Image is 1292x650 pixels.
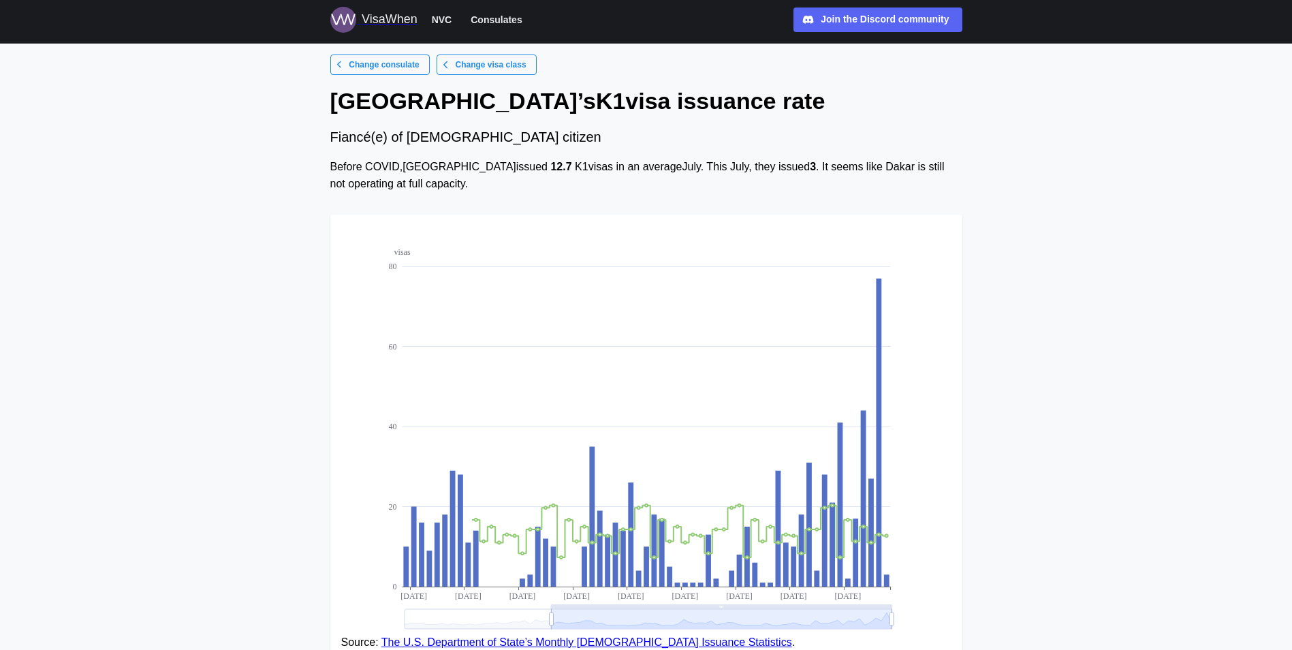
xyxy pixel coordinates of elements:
text: 0 [392,582,396,591]
strong: 12.7 [550,161,571,172]
h1: [GEOGRAPHIC_DATA] ’s K1 visa issuance rate [330,86,962,116]
text: 80 [388,262,396,271]
text: [DATE] [672,591,698,601]
img: Logo for VisaWhen [330,7,356,33]
a: Change visa class [437,55,537,75]
text: 60 [388,341,396,351]
span: Consulates [471,12,522,28]
strong: 3 [810,161,816,172]
div: Join the Discord community [821,12,949,27]
div: Fiancé(e) of [DEMOGRAPHIC_DATA] citizen [330,127,962,148]
text: [DATE] [780,591,806,601]
text: [DATE] [454,591,481,601]
text: [DATE] [834,591,861,601]
div: Before COVID, [GEOGRAPHIC_DATA] issued K1 visas in an average July . This July , they issued . It... [330,159,962,193]
span: Change consulate [349,55,419,74]
button: NVC [426,11,458,29]
text: 20 [388,501,396,511]
a: The U.S. Department of State’s Monthly [DEMOGRAPHIC_DATA] Issuance Statistics [381,636,792,648]
span: NVC [432,12,452,28]
a: Join the Discord community [793,7,962,32]
text: [DATE] [726,591,753,601]
text: [DATE] [617,591,644,601]
text: [DATE] [509,591,535,601]
text: visas [394,247,410,257]
div: VisaWhen [362,10,417,29]
a: Change consulate [330,55,430,75]
button: Consulates [464,11,528,29]
text: 40 [388,422,396,431]
a: Logo for VisaWhen VisaWhen [330,7,417,33]
text: [DATE] [400,591,427,601]
span: Change visa class [456,55,526,74]
text: [DATE] [563,591,590,601]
